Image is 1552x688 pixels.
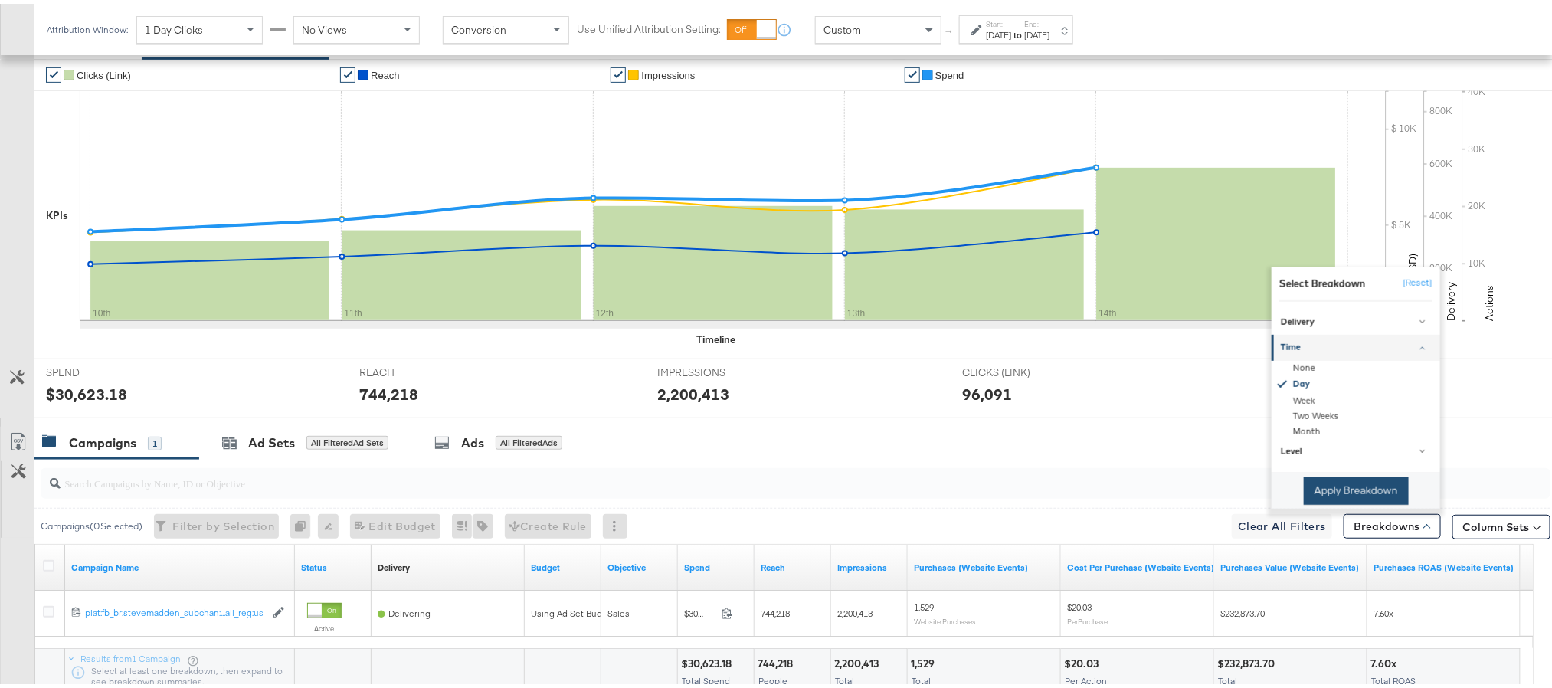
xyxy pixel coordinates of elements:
[684,604,715,615] span: $30,623.18
[837,558,902,570] a: The number of times your ad was served. On mobile apps an ad is counted as served the first time ...
[607,558,672,570] a: Your campaign's objective.
[1217,653,1279,667] div: $232,873.70
[496,432,562,446] div: All Filtered Ads
[1067,613,1108,622] sub: Per Purchase
[641,66,695,77] span: Impressions
[461,431,484,448] div: Ads
[682,671,730,683] span: Total Spend
[531,558,595,570] a: The maximum amount you're willing to spend on your ads, on average each day or over the lifetime ...
[577,18,721,33] label: Use Unified Attribution Setting:
[69,431,136,448] div: Campaigns
[758,653,797,667] div: 744,218
[1452,511,1550,536] button: Column Sets
[378,558,410,570] a: Reflects the ability of your Ad Campaign to achieve delivery based on ad states, schedule and bud...
[1272,436,1440,461] a: Level
[371,66,400,77] span: Reach
[1274,421,1440,436] div: Month
[1067,558,1214,570] a: The average cost for each purchase tracked by your Custom Audience pixel on your website after pe...
[1371,671,1416,683] span: Total ROAS
[912,671,931,683] span: Total
[914,613,976,622] sub: Website Purchases
[1024,15,1049,25] label: End:
[1304,473,1409,501] button: Apply Breakdown
[1011,25,1024,37] strong: to
[837,604,873,615] span: 2,200,413
[388,604,431,615] span: Delivering
[148,433,162,447] div: 1
[823,19,861,33] span: Custom
[1279,273,1366,287] div: Select Breakdown
[943,26,958,31] span: ↑
[359,379,418,401] div: 744,218
[1281,313,1433,325] div: Delivery
[1374,604,1393,615] span: 7.60x
[911,653,939,667] div: 1,529
[914,598,934,609] span: 1,529
[1274,372,1440,390] div: Day
[914,558,1055,570] a: The number of times a purchase was made tracked by your Custom Audience pixel on your website aft...
[46,205,68,219] div: KPIs
[46,379,127,401] div: $30,623.18
[835,671,854,683] span: Total
[1220,558,1361,570] a: The total value of the purchase actions tracked by your Custom Audience pixel on your website aft...
[1218,671,1237,683] span: Total
[359,362,474,376] span: REACH
[46,362,161,376] span: SPEND
[248,431,295,448] div: Ad Sets
[1272,332,1440,357] a: Time
[684,558,748,570] a: The total amount spent to date.
[378,558,410,570] div: Delivery
[85,603,265,615] div: plat:fb_br:stevemadden_subchan:...all_reg:us
[531,604,616,616] div: Using Ad Set Budget
[1344,510,1441,535] button: Breakdowns
[1281,443,1433,455] div: Level
[962,379,1012,401] div: 96,091
[306,432,388,446] div: All Filtered Ad Sets
[1281,338,1433,350] div: Time
[1220,604,1265,615] span: $232,873.70
[451,19,506,33] span: Conversion
[1232,510,1332,535] button: Clear All Filters
[71,558,289,570] a: Your campaign name.
[1444,278,1458,317] text: Delivery
[1374,558,1514,570] a: The total value of the purchase actions divided by spend tracked by your Custom Audience pixel on...
[986,25,1011,38] div: [DATE]
[1064,653,1103,667] div: $20.03
[307,620,342,630] label: Active
[1238,513,1326,532] span: Clear All Filters
[290,510,318,535] div: 0
[986,15,1011,25] label: Start:
[1272,306,1440,331] a: Delivery
[761,604,790,615] span: 744,218
[145,19,203,33] span: 1 Day Clicks
[1274,357,1440,372] div: None
[1482,281,1496,317] text: Actions
[77,66,131,77] span: Clicks (Link)
[607,604,630,615] span: Sales
[1065,671,1107,683] span: Per Action
[681,653,736,667] div: $30,623.18
[41,516,142,529] div: Campaigns ( 0 Selected)
[301,558,365,570] a: Shows the current state of your Ad Campaign.
[1274,405,1440,421] div: Two Weeks
[340,64,355,79] a: ✔
[1274,390,1440,405] div: Week
[935,66,964,77] span: Spend
[761,558,825,570] a: The number of people your ad was served to.
[658,379,730,401] div: 2,200,413
[658,362,773,376] span: IMPRESSIONS
[611,64,626,79] a: ✔
[85,603,265,616] a: plat:fb_br:stevemadden_subchan:...all_reg:us
[758,671,787,683] span: People
[1370,653,1401,667] div: 7.60x
[1272,357,1440,436] div: Time
[1067,598,1092,609] span: $20.03
[962,362,1077,376] span: CLICKS (LINK)
[1394,267,1432,292] button: [Reset]
[834,653,883,667] div: 2,200,413
[905,64,920,79] a: ✔
[302,19,347,33] span: No Views
[1024,25,1049,38] div: [DATE]
[61,458,1411,488] input: Search Campaigns by Name, ID or Objective
[46,64,61,79] a: ✔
